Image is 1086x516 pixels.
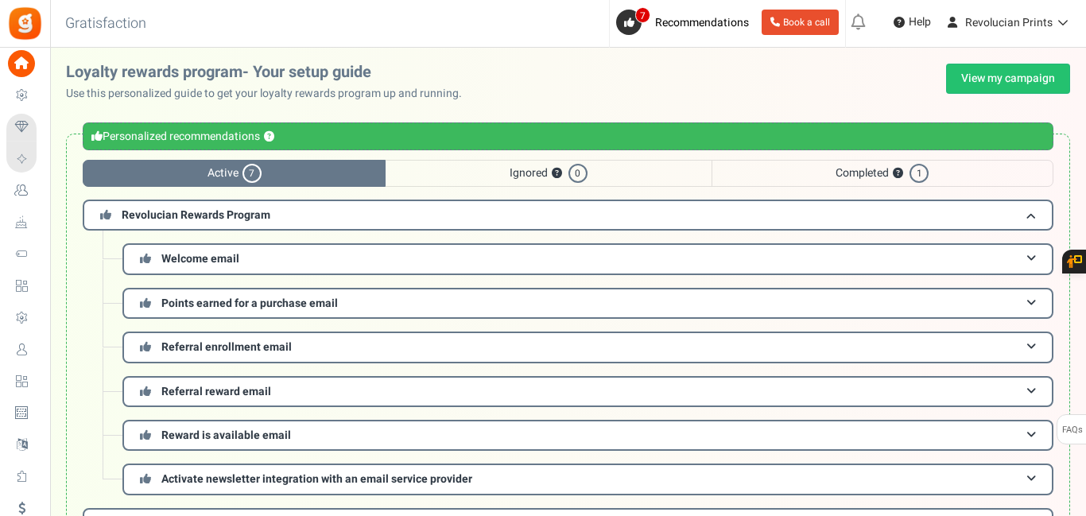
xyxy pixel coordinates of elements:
a: Help [887,10,937,35]
button: ? [893,169,903,179]
span: Ignored [386,160,711,187]
span: Completed [712,160,1053,187]
span: 0 [568,164,588,183]
span: Help [905,14,931,30]
span: 7 [635,7,650,23]
h2: Loyalty rewards program- Your setup guide [66,64,475,81]
span: Welcome email [161,250,239,267]
span: 1 [910,164,929,183]
div: Personalized recommendations [83,122,1053,150]
span: Points earned for a purchase email [161,295,338,312]
span: 7 [242,164,262,183]
a: 7 Recommendations [616,10,755,35]
span: Referral enrollment email [161,339,292,355]
img: Gratisfaction [7,6,43,41]
span: FAQs [1061,415,1083,445]
span: Recommendations [655,14,749,31]
span: Revolucian Rewards Program [122,207,270,223]
span: Activate newsletter integration with an email service provider [161,471,472,487]
a: Book a call [762,10,839,35]
span: Active [83,160,386,187]
span: Referral reward email [161,383,271,400]
h3: Gratisfaction [48,8,164,40]
span: Revolucian Prints [965,14,1053,31]
span: Reward is available email [161,427,291,444]
button: ? [552,169,562,179]
p: Use this personalized guide to get your loyalty rewards program up and running. [66,86,475,102]
button: ? [264,132,274,142]
a: View my campaign [946,64,1070,94]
